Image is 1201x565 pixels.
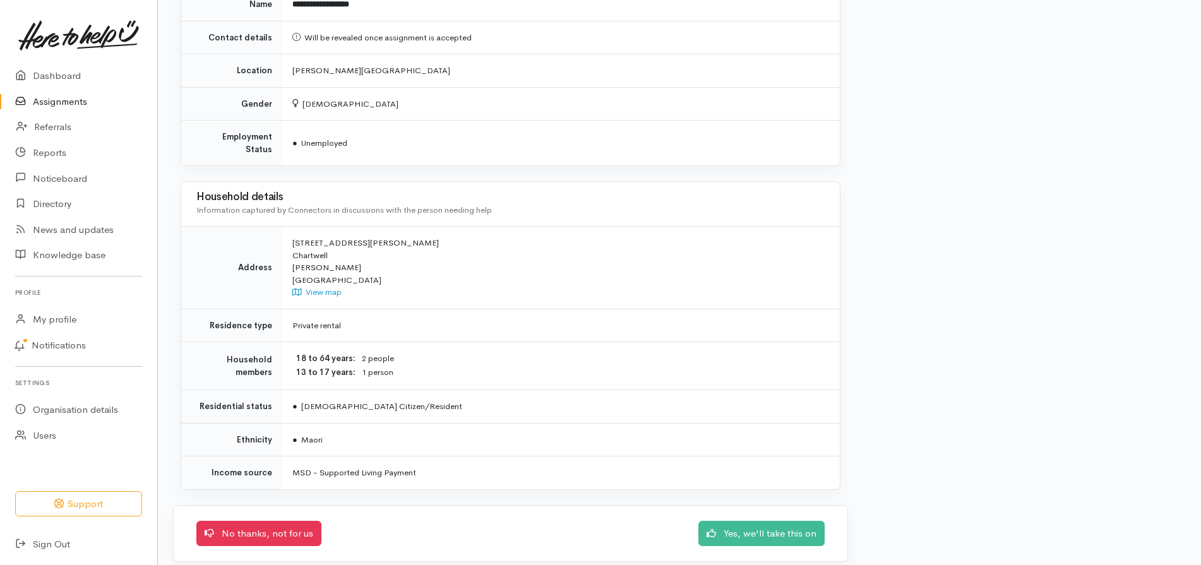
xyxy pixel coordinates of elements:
td: Residence type [181,309,282,342]
span: ● [292,401,297,412]
a: View map [292,287,342,297]
td: Private rental [282,309,840,342]
dt: 18 to 64 years [292,352,356,365]
td: Will be revealed once assignment is accepted [282,21,840,54]
div: [STREET_ADDRESS][PERSON_NAME] Chartwell [PERSON_NAME] [GEOGRAPHIC_DATA] [292,237,825,299]
h3: Household details [196,191,825,203]
span: Maori [292,434,323,445]
dd: 2 people [362,352,825,366]
td: Income source [181,456,282,489]
span: [DEMOGRAPHIC_DATA] [292,98,398,109]
td: Contact details [181,21,282,54]
span: Information captured by Connectors in discussions with the person needing help [196,205,492,215]
td: Employment Status [181,121,282,166]
td: Ethnicity [181,423,282,456]
span: [DEMOGRAPHIC_DATA] Citizen/Resident [292,401,462,412]
td: Residential status [181,390,282,424]
span: ● [292,434,297,445]
span: Unemployed [292,138,347,148]
a: No thanks, not for us [196,521,321,547]
td: [PERSON_NAME][GEOGRAPHIC_DATA] [282,54,840,88]
td: Location [181,54,282,88]
a: Yes, we'll take this on [698,521,825,547]
td: Gender [181,87,282,121]
dd: 1 person [362,366,825,379]
span: ● [292,138,297,148]
button: Support [15,491,142,517]
td: MSD - Supported Living Payment [282,456,840,489]
td: Address [181,227,282,309]
dt: 13 to 17 years [292,366,356,379]
td: Household members [181,342,282,390]
h6: Settings [15,374,142,391]
h6: Profile [15,284,142,301]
